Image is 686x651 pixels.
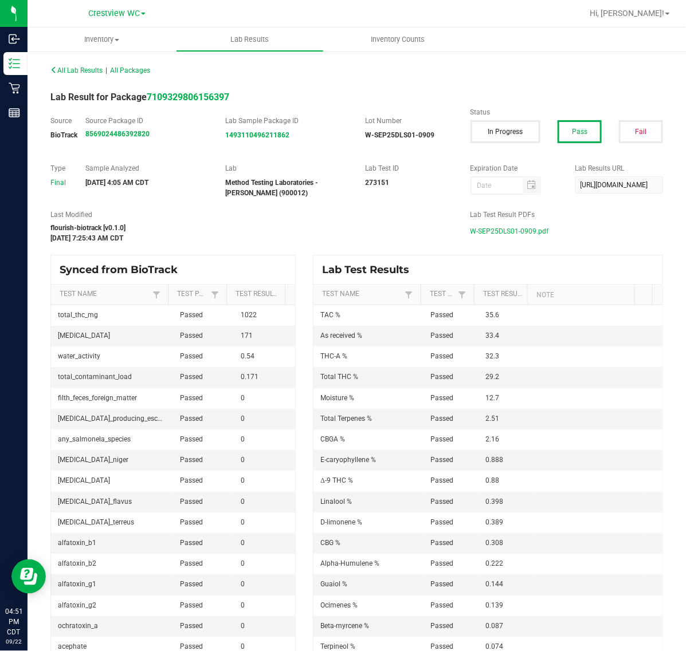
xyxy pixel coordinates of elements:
[241,332,253,340] span: 171
[58,518,134,526] span: [MEDICAL_DATA]_terreus
[320,373,358,381] span: Total THC %
[60,263,186,276] span: Synced from BioTrack
[575,163,663,173] label: Lab Results URL
[50,224,126,232] strong: flourish-biotrack [v0.1.0]
[365,163,453,173] label: Lab Test ID
[430,580,453,588] span: Passed
[215,34,284,45] span: Lab Results
[241,394,245,402] span: 0
[619,120,663,143] button: Fail
[320,332,362,340] span: As received %
[5,606,22,637] p: 04:51 PM CDT
[225,163,348,173] label: Lab
[58,332,110,340] span: [MEDICAL_DATA]
[365,116,453,126] label: Lot Number
[402,287,415,302] a: Filter
[430,290,456,299] a: Test PassedSortable
[85,130,150,138] a: 8569024486392820
[430,601,453,609] span: Passed
[225,116,348,126] label: Lab Sample Package ID
[365,131,434,139] strong: W-SEP25DLS01-0909
[320,456,376,464] span: E-caryophyllene %
[28,27,176,52] a: Inventory
[430,518,453,526] span: Passed
[241,601,245,609] span: 0
[58,352,100,360] span: water_activity
[241,580,245,588] span: 0
[58,476,110,484] span: [MEDICAL_DATA]
[180,373,203,381] span: Passed
[483,290,523,299] a: Test ResultSortable
[430,332,453,340] span: Passed
[50,177,68,188] div: Final
[180,476,203,484] span: Passed
[9,82,20,94] inline-svg: Retail
[180,642,203,650] span: Passed
[180,352,203,360] span: Passed
[85,163,208,173] label: Sample Analyzed
[241,559,245,567] span: 0
[58,373,132,381] span: total_contaminant_load
[241,456,245,464] span: 0
[241,352,254,360] span: 0.54
[5,637,22,646] p: 09/22
[50,210,453,220] label: Last Modified
[322,290,402,299] a: Test NameSortable
[241,373,258,381] span: 0.171
[320,311,340,319] span: TAC %
[241,415,245,423] span: 0
[485,642,503,650] span: 0.074
[322,263,418,276] span: Lab Test Results
[430,373,453,381] span: Passed
[58,539,96,547] span: alfatoxin_b1
[225,131,289,139] strong: 1493110496211862
[180,415,203,423] span: Passed
[430,559,453,567] span: Passed
[180,559,203,567] span: Passed
[60,290,149,299] a: Test NameSortable
[320,415,372,423] span: Total Terpenes %
[241,539,245,547] span: 0
[180,539,203,547] span: Passed
[50,163,68,173] label: Type
[558,120,602,143] button: Pass
[147,92,229,102] a: 7109329806156397
[324,27,472,52] a: Inventory Counts
[241,311,257,319] span: 1022
[9,58,20,69] inline-svg: Inventory
[9,33,20,45] inline-svg: Inbound
[180,311,203,319] span: Passed
[485,518,503,526] span: 0.389
[85,116,208,126] label: Source Package ID
[320,394,354,402] span: Moisture %
[241,476,245,484] span: 0
[320,498,352,506] span: Linalool %
[430,394,453,402] span: Passed
[485,622,503,630] span: 0.087
[58,559,96,567] span: alfatoxin_b2
[110,66,150,74] span: All Packages
[28,34,176,45] span: Inventory
[471,120,541,143] button: In Progress
[355,34,440,45] span: Inventory Counts
[58,435,131,443] span: any_salmonela_species
[320,622,369,630] span: Beta-myrcene %
[150,287,163,302] a: Filter
[485,601,503,609] span: 0.139
[590,9,664,18] span: Hi, [PERSON_NAME]!
[241,642,245,650] span: 0
[365,179,389,187] strong: 273151
[485,332,499,340] span: 33.4
[177,290,207,299] a: Test PassedSortable
[180,498,203,506] span: Passed
[280,290,289,299] span: Sortable
[180,601,203,609] span: Passed
[105,66,107,74] span: |
[485,373,499,381] span: 29.2
[50,66,103,74] span: All Lab Results
[320,642,355,650] span: Terpineol %
[485,394,499,402] span: 12.7
[485,456,503,464] span: 0.888
[58,311,98,319] span: total_thc_mg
